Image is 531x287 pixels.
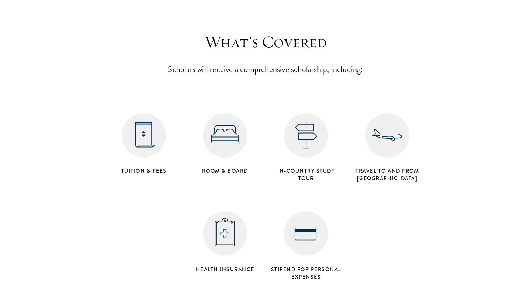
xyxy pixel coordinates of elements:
[269,266,343,280] h4: Stipend for personal expenses
[269,167,343,182] h4: in-country study tour
[350,167,424,182] h4: Travel to and from [GEOGRAPHIC_DATA]
[188,266,262,273] h4: Health Insurance
[151,63,380,76] p: Scholars will receive a comprehensive scholarship, including:
[107,167,181,174] h4: Tuition & Fees
[188,167,262,174] h4: Room & Board
[151,32,380,52] h3: What’s Covered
